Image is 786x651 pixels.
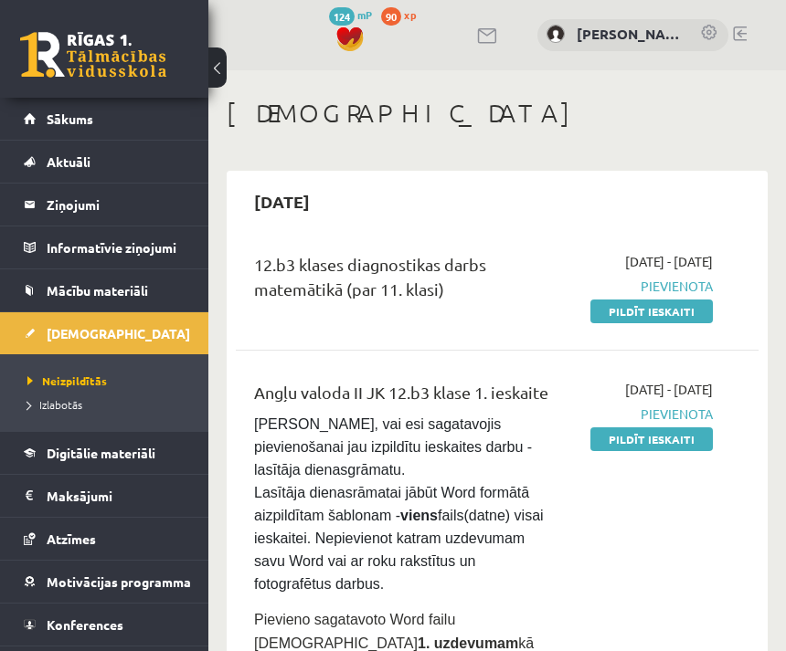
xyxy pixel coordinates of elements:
legend: Maksājumi [47,475,186,517]
h2: [DATE] [236,180,328,223]
span: 90 [381,7,401,26]
a: Neizpildītās [27,373,190,389]
span: Aktuāli [47,153,90,170]
span: Pievienota [579,404,713,424]
legend: Ziņojumi [47,184,186,226]
a: Aktuāli [24,141,186,183]
legend: Informatīvie ziņojumi [47,226,186,268]
span: Sākums [47,110,93,127]
span: Mācību materiāli [47,282,148,299]
span: [DATE] - [DATE] [625,252,713,271]
a: Motivācijas programma [24,561,186,603]
span: mP [357,7,372,22]
a: [PERSON_NAME] [577,24,682,45]
a: Izlabotās [27,396,190,413]
a: Maksājumi [24,475,186,517]
span: xp [404,7,416,22]
div: Angļu valoda II JK 12.b3 klase 1. ieskaite [254,380,551,414]
span: 124 [329,7,355,26]
img: Sofija Starovoitova [547,25,565,43]
a: Mācību materiāli [24,269,186,311]
a: Atzīmes [24,518,186,560]
span: Konferences [47,616,123,633]
strong: viens [400,508,438,523]
a: Digitālie materiāli [24,432,186,474]
span: Motivācijas programma [47,573,191,590]
a: Informatīvie ziņojumi [24,226,186,268]
a: Pildīt ieskaiti [590,299,713,323]
span: Digitālie materiāli [47,445,155,461]
a: Konferences [24,604,186,646]
a: [DEMOGRAPHIC_DATA] [24,312,186,354]
span: Izlabotās [27,397,82,412]
span: Atzīmes [47,530,96,547]
a: Sākums [24,98,186,140]
a: Pildīt ieskaiti [590,427,713,451]
span: [DATE] - [DATE] [625,380,713,399]
a: 90 xp [381,7,425,22]
span: Neizpildītās [27,373,107,388]
strong: 1. uzdevumam [418,635,518,651]
a: 124 mP [329,7,372,22]
span: [DEMOGRAPHIC_DATA] [47,325,190,341]
a: Ziņojumi [24,184,186,226]
span: Pievienota [579,277,713,296]
span: [PERSON_NAME], vai esi sagatavojis pievienošanai jau izpildītu ieskaites darbu - lasītāja dienasg... [254,416,547,592]
div: 12.b3 klases diagnostikas darbs matemātikā (par 11. klasi) [254,252,551,310]
h1: [DEMOGRAPHIC_DATA] [227,98,768,129]
a: Rīgas 1. Tālmācības vidusskola [20,32,166,78]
